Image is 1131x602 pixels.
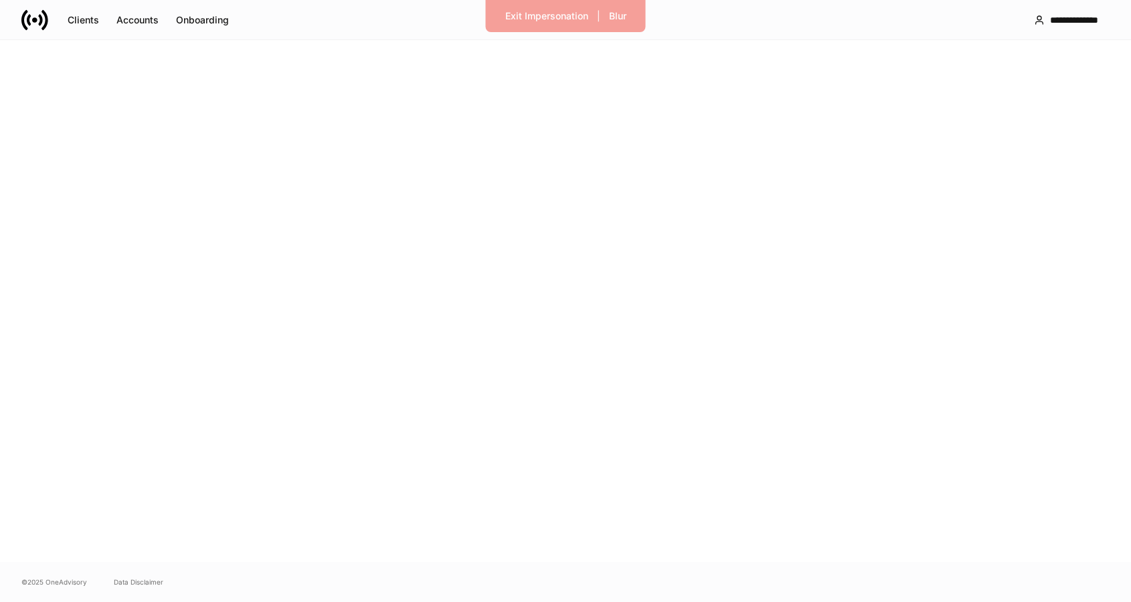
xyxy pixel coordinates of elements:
[59,9,108,31] button: Clients
[505,9,588,23] div: Exit Impersonation
[116,13,159,27] div: Accounts
[176,13,229,27] div: Onboarding
[609,9,626,23] div: Blur
[497,5,597,27] button: Exit Impersonation
[68,13,99,27] div: Clients
[600,5,635,27] button: Blur
[167,9,238,31] button: Onboarding
[21,577,87,587] span: © 2025 OneAdvisory
[114,577,163,587] a: Data Disclaimer
[108,9,167,31] button: Accounts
